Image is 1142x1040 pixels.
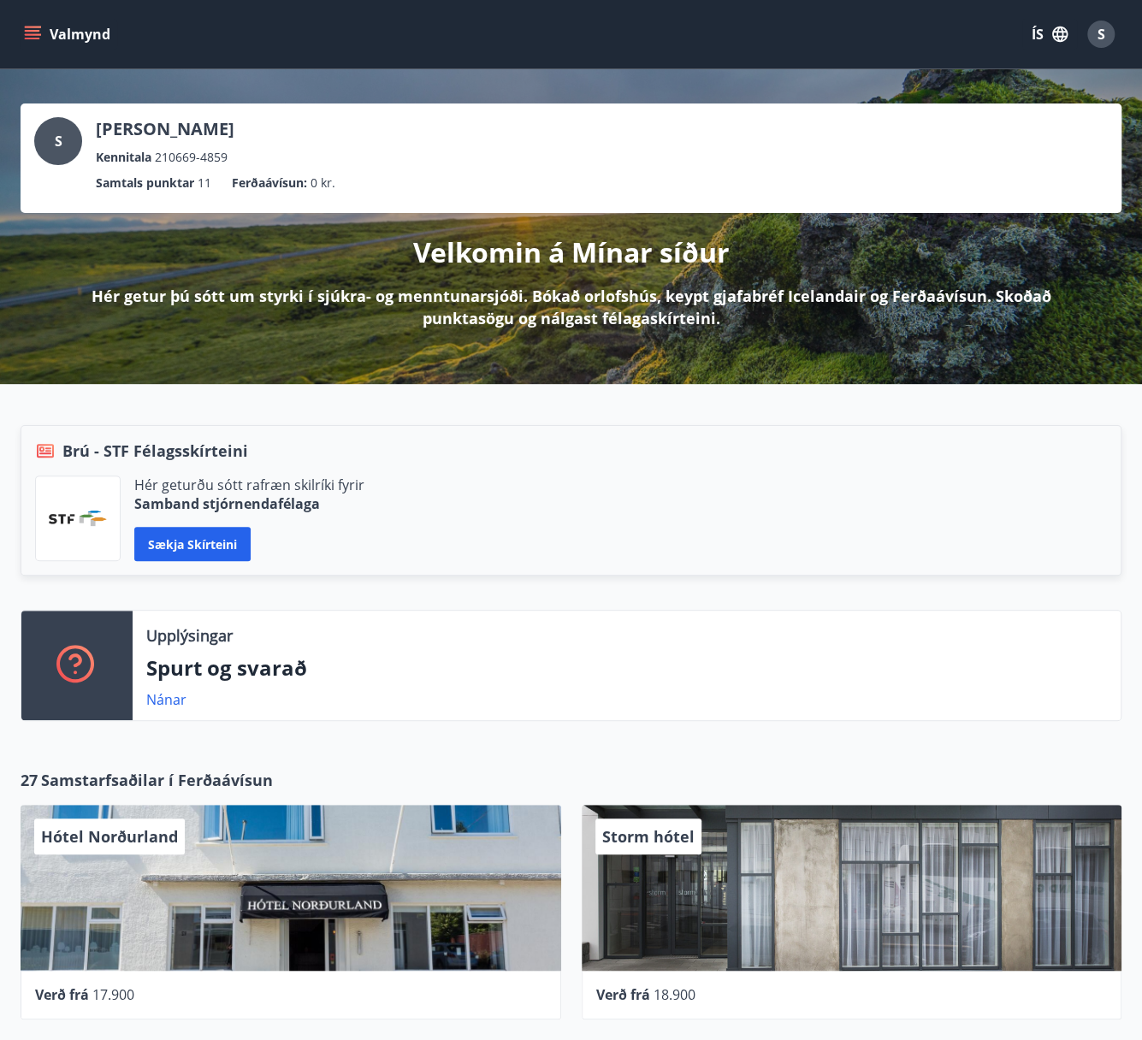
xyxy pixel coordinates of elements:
p: Samband stjórnendafélaga [134,494,364,513]
button: ÍS [1022,19,1077,50]
button: Sækja skírteini [134,527,251,561]
span: 0 kr. [311,174,335,192]
p: Ferðaávísun : [232,174,307,192]
span: 210669-4859 [155,148,228,167]
p: Hér getur þú sótt um styrki í sjúkra- og menntunarsjóði. Bókað orlofshús, keypt gjafabréf Iceland... [48,285,1094,329]
span: 27 [21,769,38,791]
a: Nánar [146,690,186,709]
span: S [55,132,62,151]
p: Kennitala [96,148,151,167]
span: 17.900 [92,985,134,1004]
span: Brú - STF Félagsskírteini [62,440,248,462]
p: Upplýsingar [146,624,233,647]
button: S [1080,14,1121,55]
p: Spurt og svarað [146,653,1107,682]
span: Samstarfsaðilar í Ferðaávísun [41,769,273,791]
button: menu [21,19,117,50]
span: Storm hótel [602,826,695,847]
span: Hótel Norðurland [41,826,178,847]
span: Verð frá [596,985,650,1004]
p: Hér geturðu sótt rafræn skilríki fyrir [134,476,364,494]
span: S [1098,25,1105,44]
span: 18.900 [654,985,695,1004]
p: Velkomin á Mínar síður [413,233,730,271]
p: [PERSON_NAME] [96,117,234,141]
img: vjCaq2fThgY3EUYqSgpjEiBg6WP39ov69hlhuPVN.png [49,511,107,526]
span: 11 [198,174,211,192]
p: Samtals punktar [96,174,194,192]
span: Verð frá [35,985,89,1004]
